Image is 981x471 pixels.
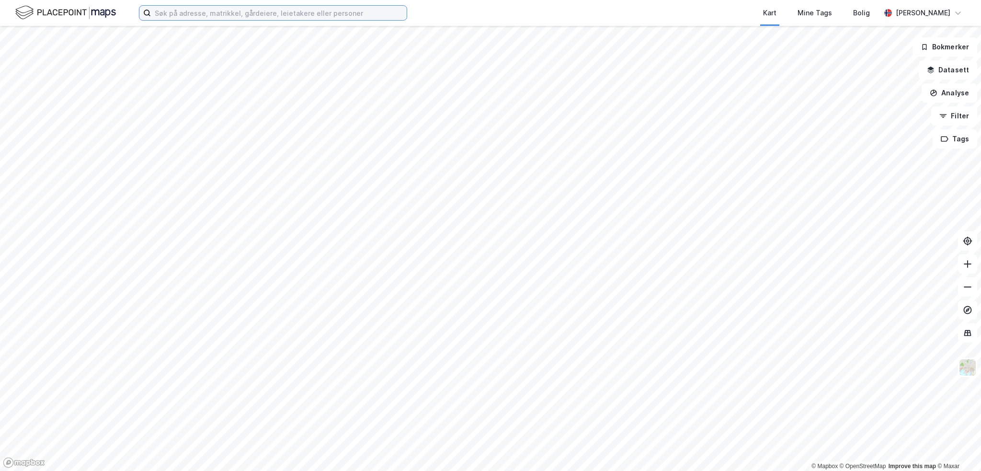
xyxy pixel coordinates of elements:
[896,7,950,19] div: [PERSON_NAME]
[933,425,981,471] div: Kontrollprogram for chat
[798,7,832,19] div: Mine Tags
[3,457,45,468] a: Mapbox homepage
[840,463,886,470] a: OpenStreetMap
[958,358,977,377] img: Z
[933,129,977,149] button: Tags
[15,4,116,21] img: logo.f888ab2527a4732fd821a326f86c7f29.svg
[922,83,977,103] button: Analyse
[811,463,838,470] a: Mapbox
[889,463,936,470] a: Improve this map
[913,37,977,57] button: Bokmerker
[763,7,776,19] div: Kart
[853,7,870,19] div: Bolig
[151,6,407,20] input: Søk på adresse, matrikkel, gårdeiere, leietakere eller personer
[919,60,977,80] button: Datasett
[933,425,981,471] iframe: Chat Widget
[931,106,977,126] button: Filter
